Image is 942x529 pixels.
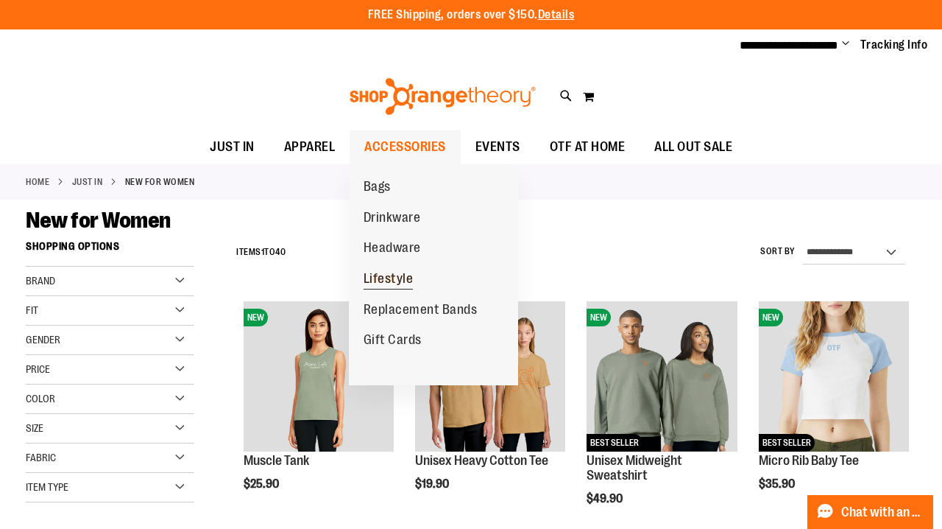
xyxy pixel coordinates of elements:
[364,130,446,164] span: ACCESSORIES
[26,334,60,346] span: Gender
[26,422,43,434] span: Size
[415,453,548,468] a: Unisex Heavy Cotton Tee
[261,247,265,257] span: 1
[759,309,783,326] span: NEW
[244,301,394,454] a: Muscle TankNEW
[364,302,478,320] span: Replacement Bands
[364,271,414,290] span: Lifestyle
[244,301,394,452] img: Muscle Tank
[587,492,625,505] span: $49.90
[759,453,859,468] a: Micro Rib Baby Tee
[364,179,391,197] span: Bags
[760,245,796,258] label: Sort By
[244,453,309,468] a: Muscle Tank
[415,477,451,491] span: $19.90
[368,7,575,24] p: FREE Shipping, orders over $150.
[759,434,815,452] span: BEST SELLER
[841,505,924,519] span: Chat with an Expert
[587,301,737,452] img: Unisex Midweight Sweatshirt
[751,294,916,528] div: product
[26,175,49,189] a: Home
[236,294,401,528] div: product
[347,78,538,115] img: Shop Orangetheory
[759,301,909,452] img: Micro Rib Baby Tee
[550,130,626,164] span: OTF AT HOME
[72,175,103,189] a: JUST IN
[210,130,255,164] span: JUST IN
[236,241,286,264] h2: Items to
[244,477,281,491] span: $25.90
[842,38,849,52] button: Account menu
[26,393,55,404] span: Color
[860,37,928,53] a: Tracking Info
[587,453,682,483] a: Unisex Midweight Sweatshirt
[244,309,268,326] span: NEW
[26,481,68,493] span: Item Type
[364,210,421,228] span: Drinkware
[807,495,934,529] button: Chat with an Expert
[759,301,909,454] a: Micro Rib Baby TeeNEWBEST SELLER
[587,434,642,452] span: BEST SELLER
[759,477,797,491] span: $35.90
[587,309,611,326] span: NEW
[587,301,737,454] a: Unisex Midweight SweatshirtNEWBEST SELLER
[26,208,171,233] span: New for Women
[125,175,195,189] strong: New for Women
[475,130,520,164] span: EVENTS
[26,304,38,316] span: Fit
[654,130,732,164] span: ALL OUT SALE
[26,363,50,375] span: Price
[26,275,55,287] span: Brand
[364,332,422,351] span: Gift Cards
[408,294,573,528] div: product
[284,130,336,164] span: APPAREL
[364,240,421,259] span: Headware
[275,247,286,257] span: 40
[26,452,56,463] span: Fabric
[538,8,575,21] a: Details
[26,234,194,267] strong: Shopping Options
